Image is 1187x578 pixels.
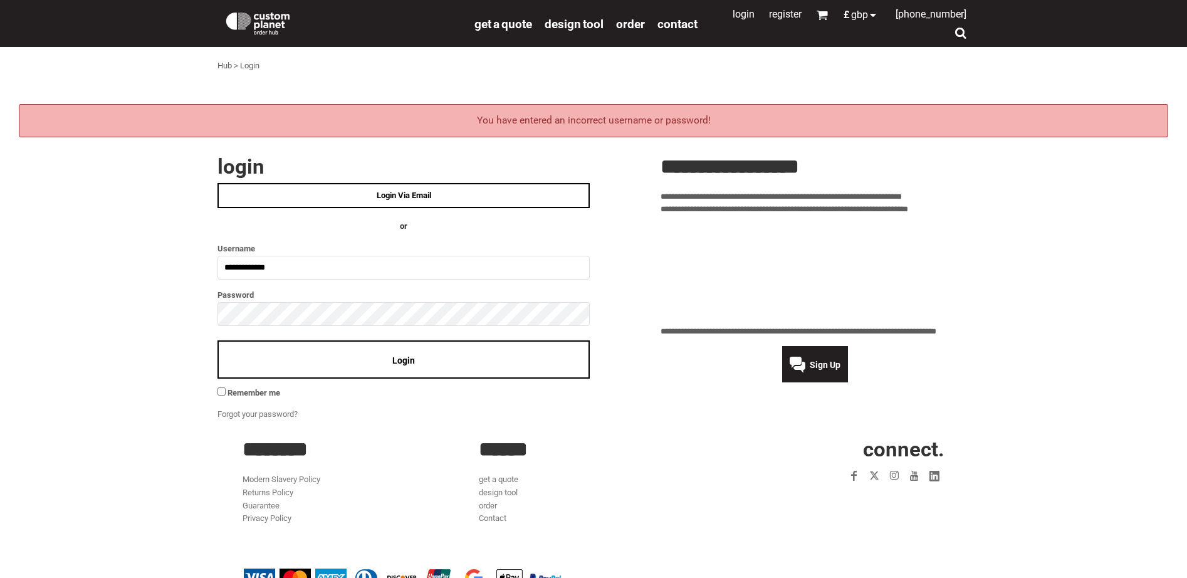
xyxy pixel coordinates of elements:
span: Sign Up [810,360,840,370]
span: Login Via Email [377,191,431,200]
label: Password [217,288,590,302]
a: Forgot your password? [217,409,298,419]
a: Modern Slavery Policy [243,475,320,484]
span: Contact [657,17,698,31]
span: order [616,17,645,31]
a: order [479,501,497,510]
a: Register [769,8,802,20]
label: Username [217,241,590,256]
a: Contact [479,513,506,523]
span: GBP [851,10,868,20]
span: Remember me [227,388,280,397]
div: Login [240,60,259,73]
img: Custom Planet [224,9,292,34]
div: You have entered an incorrect username or password! [19,104,1168,137]
h2: CONNECT. [716,439,944,460]
input: Remember me [217,387,226,396]
a: Login [733,8,755,20]
a: Contact [657,16,698,31]
span: [PHONE_NUMBER] [896,8,966,20]
a: Returns Policy [243,488,293,497]
h2: Login [217,156,590,177]
span: design tool [545,17,604,31]
iframe: Customer reviews powered by Trustpilot [771,493,944,508]
div: > [234,60,238,73]
a: Custom Planet [217,3,468,41]
iframe: Customer reviews powered by Trustpilot [661,224,970,318]
a: Hub [217,61,232,70]
a: get a quote [479,475,518,484]
span: Login [392,355,415,365]
span: £ [844,10,851,20]
a: Privacy Policy [243,513,291,523]
a: get a quote [474,16,532,31]
a: order [616,16,645,31]
a: design tool [545,16,604,31]
h4: OR [217,220,590,233]
a: Login Via Email [217,183,590,208]
a: design tool [479,488,518,497]
a: Guarantee [243,501,280,510]
span: get a quote [474,17,532,31]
